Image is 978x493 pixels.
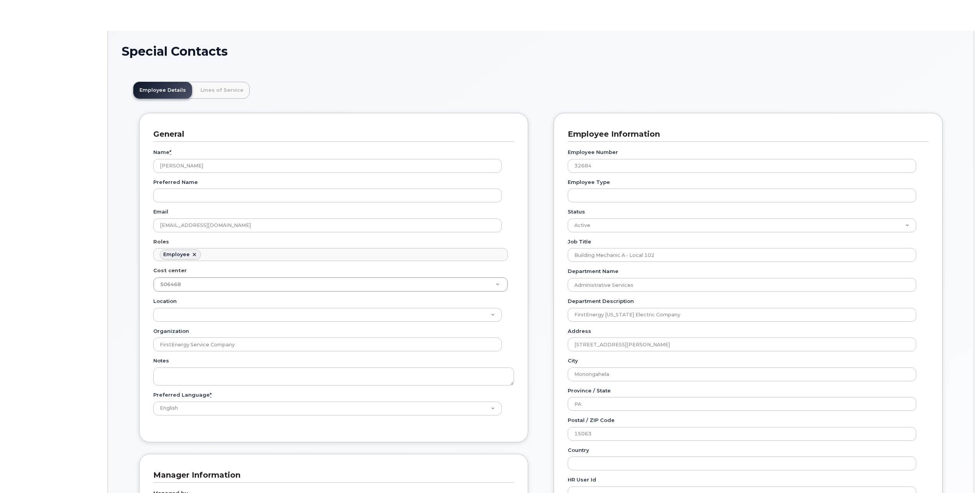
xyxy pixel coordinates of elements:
[153,298,177,305] label: Location
[568,208,585,215] label: Status
[163,251,190,258] div: Employee
[568,179,610,186] label: Employee Type
[153,208,168,215] label: Email
[210,392,212,398] abbr: required
[568,129,923,139] h3: Employee Information
[568,417,615,424] label: Postal / ZIP Code
[153,238,169,245] label: Roles
[568,476,596,483] label: HR user id
[153,391,212,399] label: Preferred Language
[153,129,508,139] h3: General
[568,357,578,364] label: City
[160,281,181,287] span: 506468
[122,45,960,58] h1: Special Contacts
[153,267,187,274] label: Cost center
[169,149,171,155] abbr: required
[153,328,189,335] label: Organization
[568,268,618,275] label: Department Name
[194,82,250,99] a: Lines of Service
[568,238,591,245] label: Job Title
[568,149,618,156] label: Employee Number
[133,82,192,99] a: Employee Details
[568,298,634,305] label: Department Description
[568,447,589,454] label: Country
[153,179,198,186] label: Preferred Name
[153,357,169,364] label: Notes
[153,470,508,480] h3: Manager Information
[568,387,611,394] label: Province / State
[154,278,507,291] a: 506468
[153,149,171,156] label: Name
[568,328,591,335] label: Address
